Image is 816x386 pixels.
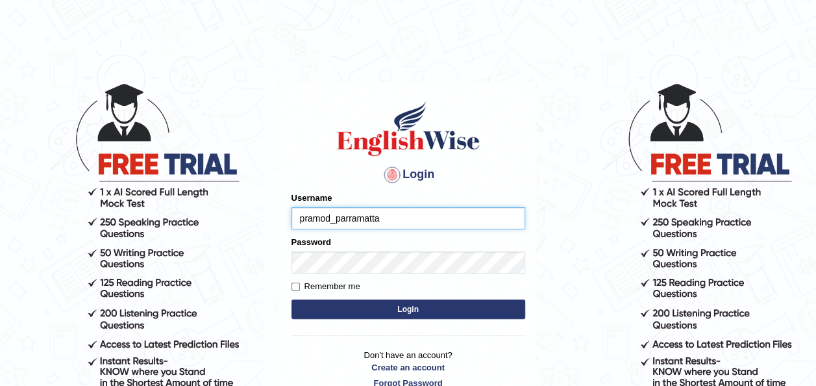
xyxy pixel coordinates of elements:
button: Login [291,300,525,319]
input: Remember me [291,283,300,291]
label: Username [291,192,332,204]
label: Password [291,236,331,248]
label: Remember me [291,280,360,293]
h4: Login [291,164,525,185]
a: Create an account [291,361,525,374]
img: Logo of English Wise sign in for intelligent practice with AI [334,99,482,158]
